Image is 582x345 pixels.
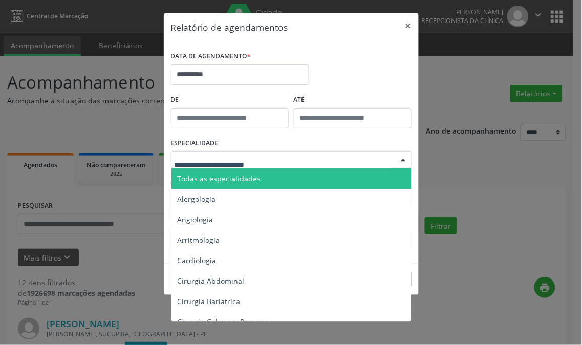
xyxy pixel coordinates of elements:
[178,235,220,245] span: Arritmologia
[178,317,268,327] span: Cirurgia Cabeça e Pescoço
[178,255,217,265] span: Cardiologia
[178,194,216,204] span: Alergologia
[178,174,261,183] span: Todas as especialidades
[171,136,219,152] label: ESPECIALIDADE
[178,214,213,224] span: Angiologia
[294,92,412,108] label: ATÉ
[178,296,241,306] span: Cirurgia Bariatrica
[178,276,245,286] span: Cirurgia Abdominal
[398,13,419,38] button: Close
[171,92,289,108] label: De
[171,20,288,34] h5: Relatório de agendamentos
[171,49,251,64] label: DATA DE AGENDAMENTO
